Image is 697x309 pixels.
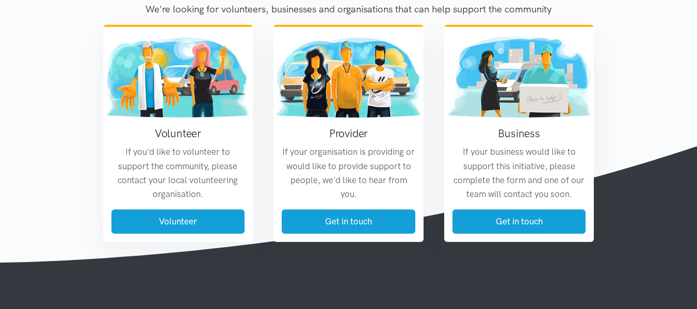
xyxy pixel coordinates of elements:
a: Get in touch [282,209,415,234]
p: If you'd like to volunteer to support the community, please contact your local volunteering organ... [111,145,245,201]
p: If your organisation is providing or would like to provide support to people, we'd like to hear f... [282,145,415,201]
a: Volunteer [111,209,245,234]
h3: Volunteer [111,126,245,141]
h3: Provider [282,126,415,141]
h3: Business [452,126,586,141]
p: If your business would like to support this initiative, please complete the form and one of our t... [452,145,586,201]
p: We're looking for volunteers, businesses and organisations that can help support the community [103,2,594,17]
a: Get in touch [452,209,586,234]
